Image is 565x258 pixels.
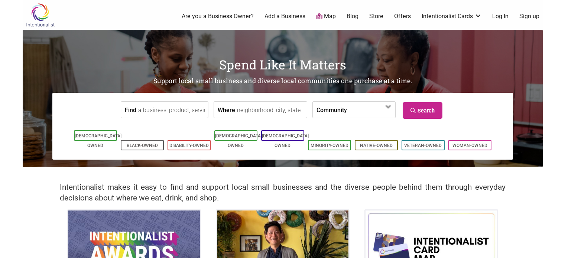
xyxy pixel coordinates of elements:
a: Map [316,12,336,21]
h2: Intentionalist makes it easy to find and support local small businesses and the diverse people be... [60,182,506,203]
a: Log In [492,12,509,20]
h2: Support local small business and diverse local communities one purchase at a time. [23,76,543,86]
a: Store [369,12,383,20]
a: Intentionalist Cards [422,12,482,20]
a: Blog [347,12,358,20]
a: [DEMOGRAPHIC_DATA]-Owned [262,133,310,148]
a: [DEMOGRAPHIC_DATA]-Owned [215,133,263,148]
a: Veteran-Owned [404,143,442,148]
a: Native-Owned [360,143,393,148]
a: Are you a Business Owner? [182,12,254,20]
input: neighborhood, city, state [237,102,305,118]
label: Find [125,102,136,118]
a: Search [403,102,442,119]
a: [DEMOGRAPHIC_DATA]-Owned [75,133,123,148]
label: Where [218,102,235,118]
a: Disability-Owned [169,143,209,148]
input: a business, product, service [138,102,206,118]
a: Sign up [519,12,539,20]
a: Add a Business [264,12,305,20]
a: Black-Owned [127,143,158,148]
a: Minority-Owned [311,143,348,148]
h1: Spend Like It Matters [23,56,543,74]
a: Offers [394,12,411,20]
a: Woman-Owned [452,143,487,148]
label: Community [316,102,347,118]
img: Intentionalist [23,3,58,27]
